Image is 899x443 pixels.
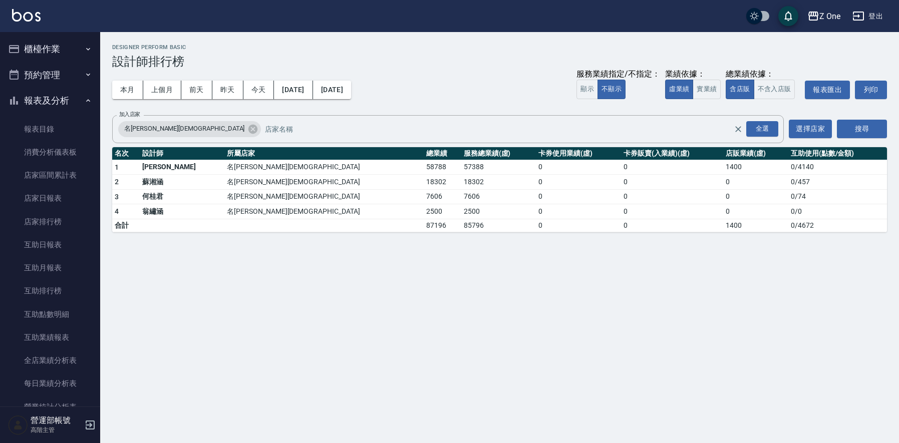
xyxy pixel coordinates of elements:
a: 互助排行榜 [4,279,96,302]
a: 全店業績分析表 [4,349,96,372]
button: 報表匯出 [805,81,850,99]
td: 0 [621,204,723,219]
th: 服務總業績(虛) [461,147,536,160]
a: 報表目錄 [4,118,96,141]
div: 服務業績指定/不指定： [576,69,660,80]
button: 含店販 [726,80,754,99]
td: 2500 [424,204,461,219]
td: 翁繡涵 [140,204,224,219]
span: 4 [115,207,119,215]
label: 加入店家 [119,111,140,118]
th: 互助使用(點數/金額) [788,147,887,160]
th: 名次 [112,147,140,160]
a: 互助點數明細 [4,303,96,326]
td: 何桂君 [140,189,224,204]
a: 店家排行榜 [4,210,96,233]
td: 0 / 457 [788,175,887,190]
button: 報表及分析 [4,88,96,114]
td: 0 / 0 [788,204,887,219]
td: 0 [536,204,621,219]
td: 0 [536,189,621,204]
button: 不顯示 [597,80,626,99]
button: Clear [731,122,745,136]
td: 1400 [723,160,788,175]
h3: 設計師排行榜 [112,55,887,69]
a: 營業統計分析表 [4,395,96,418]
button: [DATE] [274,81,313,99]
table: a dense table [112,147,887,232]
div: 總業績依據： [726,69,800,80]
a: 互助業績報表 [4,326,96,349]
button: 登出 [848,7,887,26]
td: 85796 [461,219,536,232]
span: 2 [115,178,119,186]
span: 3 [115,193,119,201]
h2: Designer Perform Basic [112,44,887,51]
a: 每日業績分析表 [4,372,96,395]
button: 本月 [112,81,143,99]
td: 18302 [461,175,536,190]
td: 87196 [424,219,461,232]
button: 昨天 [212,81,243,99]
th: 總業績 [424,147,461,160]
td: 0 [621,160,723,175]
button: 虛業績 [665,80,693,99]
td: 合計 [112,219,140,232]
td: 0 [536,175,621,190]
img: Person [8,415,28,435]
button: 搜尋 [837,120,887,138]
button: 顯示 [576,80,598,99]
td: [PERSON_NAME] [140,160,224,175]
a: 互助月報表 [4,256,96,279]
button: 列印 [855,81,887,99]
a: 互助日報表 [4,233,96,256]
input: 店家名稱 [262,120,751,138]
td: 0 [536,219,621,232]
button: 不含入店販 [754,80,795,99]
td: 18302 [424,175,461,190]
td: 0 / 74 [788,189,887,204]
button: 上個月 [143,81,181,99]
button: 今天 [243,81,274,99]
td: 0 [723,189,788,204]
button: 實業績 [693,80,721,99]
th: 卡券使用業績(虛) [536,147,621,160]
th: 設計師 [140,147,224,160]
a: 店家日報表 [4,187,96,210]
span: 名[PERSON_NAME][DEMOGRAPHIC_DATA] [118,124,250,134]
button: 櫃檯作業 [4,36,96,62]
div: 業績依據： [665,69,721,80]
td: 0 / 4672 [788,219,887,232]
td: 0 [723,204,788,219]
td: 58788 [424,160,461,175]
td: 0 [621,189,723,204]
th: 卡券販賣(入業績)(虛) [621,147,723,160]
td: 名[PERSON_NAME][DEMOGRAPHIC_DATA] [224,204,424,219]
th: 所屬店家 [224,147,424,160]
button: 預約管理 [4,62,96,88]
td: 蘇湘涵 [140,175,224,190]
button: save [778,6,798,26]
p: 高階主管 [31,425,82,434]
td: 0 [723,175,788,190]
td: 0 / 4140 [788,160,887,175]
td: 1400 [723,219,788,232]
span: 1 [115,163,119,171]
button: 前天 [181,81,212,99]
img: Logo [12,9,41,22]
td: 0 [536,160,621,175]
div: Z One [819,10,840,23]
button: [DATE] [313,81,351,99]
button: 選擇店家 [789,120,832,138]
button: Z One [803,6,844,27]
td: 7606 [461,189,536,204]
th: 店販業績(虛) [723,147,788,160]
td: 7606 [424,189,461,204]
td: 0 [621,175,723,190]
h5: 營運部帳號 [31,415,82,425]
td: 2500 [461,204,536,219]
a: 店家區間累計表 [4,164,96,187]
div: 全選 [746,121,778,137]
td: 57388 [461,160,536,175]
